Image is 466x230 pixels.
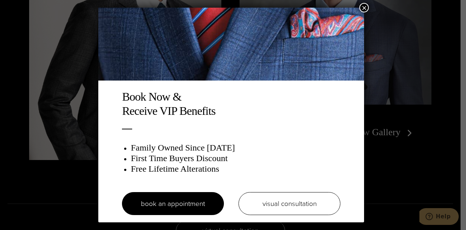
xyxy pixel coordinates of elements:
h2: Book Now & Receive VIP Benefits [122,90,340,118]
span: Help [16,5,31,12]
h3: Family Owned Since [DATE] [131,143,340,153]
button: Close [359,3,369,12]
h3: First Time Buyers Discount [131,153,340,164]
a: book an appointment [122,192,224,215]
h3: Free Lifetime Alterations [131,164,340,174]
a: visual consultation [238,192,340,215]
